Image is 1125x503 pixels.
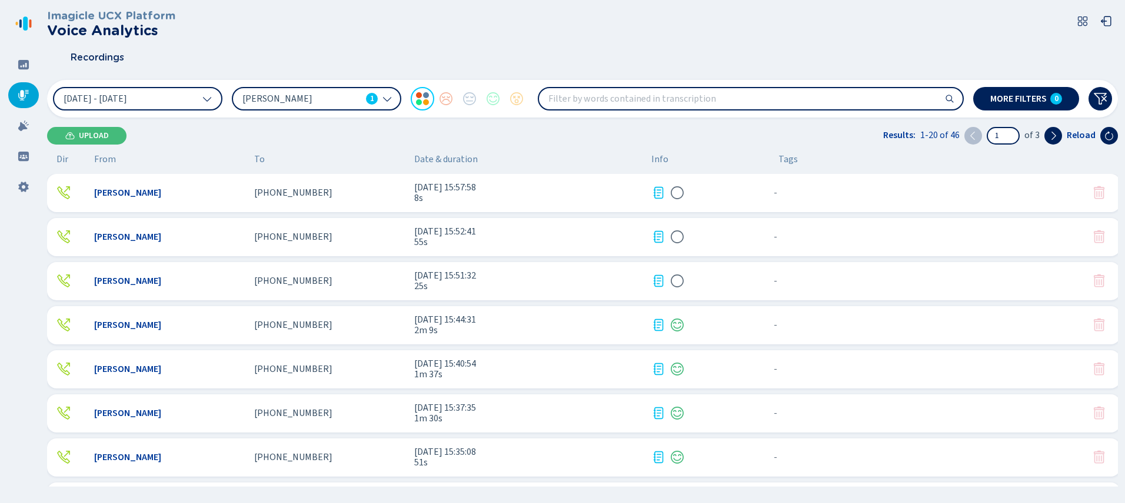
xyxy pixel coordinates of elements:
div: Transcription available [651,362,665,376]
span: [PERSON_NAME] [94,320,161,330]
svg: telephone-outbound [56,406,71,420]
button: Your role doesn't allow you to delete this conversation [1092,318,1106,332]
span: Tags [778,154,798,165]
div: Transcription available [651,274,665,288]
span: No tags assigned [774,364,777,374]
div: Transcription available [651,318,665,332]
span: [PHONE_NUMBER] [254,276,332,286]
span: [PHONE_NUMBER] [254,187,332,198]
svg: telephone-outbound [56,230,71,244]
svg: mic-fill [18,89,29,101]
div: Outgoing call [56,406,71,420]
button: Your role doesn't allow you to delete this conversation [1092,406,1106,420]
button: Reload the current page [1100,127,1118,145]
span: [DATE] 15:57:58 [414,182,642,193]
span: Results: [883,130,916,140]
div: Outgoing call [56,274,71,288]
button: Your role doesn't allow you to delete this conversation [1092,362,1106,376]
div: Positive sentiment [670,406,684,420]
h3: Imagicle UCX Platform [47,9,175,22]
svg: telephone-outbound [56,362,71,376]
svg: telephone-outbound [56,318,71,332]
div: Transcription available [651,450,665,464]
svg: trash-fill [1092,230,1106,244]
span: [PERSON_NAME] [94,232,161,242]
svg: icon-emoji-silent [670,186,684,200]
svg: icon-emoji-smile [670,450,684,464]
span: No tags assigned [774,187,777,198]
svg: trash-fill [1092,450,1106,464]
svg: journal-text [651,230,665,244]
span: [DATE] 15:37:35 [414,403,642,413]
svg: journal-text [651,186,665,200]
svg: groups-filled [18,150,29,162]
div: Positive sentiment [670,450,684,464]
span: 2m 9s [414,325,642,336]
button: [DATE] - [DATE] [53,87,222,110]
div: Positive sentiment [670,362,684,376]
span: [DATE] 15:44:31 [414,314,642,325]
button: Your role doesn't allow you to delete this conversation [1092,230,1106,244]
span: [DATE] 15:40:54 [414,358,642,369]
svg: cloud-upload [65,131,75,140]
svg: icon-emoji-smile [670,362,684,376]
span: [DATE] 15:52:41 [414,226,642,237]
button: Your role doesn't allow you to delete this conversation [1092,450,1106,464]
div: Sentiment analysis in progress... [670,274,684,288]
span: [PERSON_NAME] [94,408,161,418]
div: Dashboard [8,52,39,78]
div: Sentiment analysis in progress... [670,186,684,200]
svg: icon-emoji-silent [670,230,684,244]
svg: journal-text [651,406,665,420]
span: 51s [414,457,642,468]
svg: journal-text [651,362,665,376]
button: Your role doesn't allow you to delete this conversation [1092,186,1106,200]
span: 1m 37s [414,369,642,380]
div: Outgoing call [56,186,71,200]
span: Date & duration [414,154,642,165]
h2: Voice Analytics [47,22,175,39]
svg: trash-fill [1092,274,1106,288]
svg: trash-fill [1092,362,1106,376]
svg: journal-text [651,450,665,464]
div: Recordings [8,82,39,108]
div: Transcription available [651,186,665,200]
div: Settings [8,174,39,200]
div: Outgoing call [56,450,71,464]
div: Alarms [8,113,39,139]
span: [PHONE_NUMBER] [254,232,332,242]
span: Recordings [71,52,124,63]
svg: telephone-outbound [56,186,71,200]
span: Upload [79,131,109,140]
button: Previous page [964,127,982,145]
svg: journal-text [651,318,665,332]
svg: journal-text [651,274,665,288]
span: More filters [990,94,1047,103]
svg: dashboard-filled [18,59,29,71]
svg: icon-emoji-smile [670,406,684,420]
span: [PERSON_NAME] [94,187,161,198]
div: Transcription available [651,230,665,244]
span: No tags assigned [774,452,777,462]
div: Transcription available [651,406,665,420]
svg: chevron-down [382,94,392,103]
span: of 3 [1024,130,1040,140]
button: Next page [1044,127,1062,145]
span: No tags assigned [774,408,777,418]
span: No tags assigned [774,232,777,242]
span: [PERSON_NAME] [94,276,161,286]
svg: icon-emoji-silent [670,274,684,288]
span: No tags assigned [774,320,777,330]
span: [PERSON_NAME] [94,452,161,462]
svg: chevron-left [968,131,978,140]
svg: trash-fill [1092,318,1106,332]
div: Outgoing call [56,318,71,332]
div: Outgoing call [56,362,71,376]
span: No tags assigned [774,276,777,286]
svg: chevron-down [202,94,212,103]
svg: telephone-outbound [56,450,71,464]
svg: alarm-filled [18,120,29,132]
span: From [94,154,116,165]
span: 1 [370,93,374,105]
span: [PHONE_NUMBER] [254,452,332,462]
